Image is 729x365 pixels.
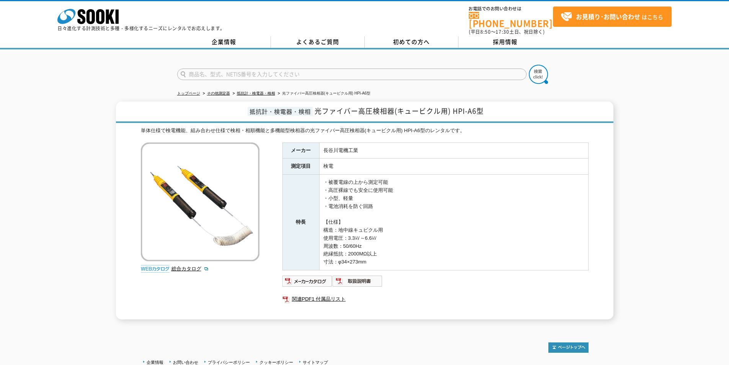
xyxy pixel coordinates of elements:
span: 17:30 [496,28,509,35]
img: btn_search.png [529,65,548,84]
a: メーカーカタログ [282,280,333,286]
img: メーカーカタログ [282,275,333,287]
img: トップページへ [548,342,589,353]
span: (平日 ～ 土日、祝日除く) [469,28,545,35]
input: 商品名、型式、NETIS番号を入力してください [177,69,527,80]
th: 測定項目 [282,159,319,175]
img: webカタログ [141,265,170,273]
a: お見積り･お問い合わせはこちら [553,7,672,27]
img: 取扱説明書 [333,275,383,287]
a: プライバシーポリシー [208,360,250,365]
a: 総合カタログ [171,266,209,272]
td: ・被覆電線の上から測定可能 ・高圧裸線でも安全に使用可能 ・小型、軽量 ・電池消耗を防ぐ回路 【仕様】 構造：地中線キュビクル用 使用電圧：3.3㎸～6.6㎸ 周波数：50/60Hz 絶縁抵抗：... [319,175,588,270]
a: よくあるご質問 [271,36,365,48]
p: 日々進化する計測技術と多種・多様化するニーズにレンタルでお応えします。 [57,26,225,31]
a: クッキーポリシー [259,360,293,365]
a: 採用情報 [458,36,552,48]
a: 関連PDF1 付属品リスト [282,294,589,304]
td: 長谷川電機工業 [319,142,588,159]
a: お問い合わせ [173,360,198,365]
th: メーカー [282,142,319,159]
a: 取扱説明書 [333,280,383,286]
a: トップページ [177,91,200,95]
td: 検電 [319,159,588,175]
span: お電話でのお問い合わせは [469,7,553,11]
a: サイトマップ [303,360,328,365]
a: 抵抗計・検電器・検相 [237,91,275,95]
span: はこちら [561,11,663,23]
span: 抵抗計・検電器・検相 [248,107,313,116]
a: 企業情報 [177,36,271,48]
a: 企業情報 [147,360,163,365]
a: 初めての方へ [365,36,458,48]
div: 単体仕様で検電機能、組み合わせ仕様で検相・相順機能と多機能型検相器の光ファイバー高圧検相器(キュービクル用) HPI-A6型のレンタルです。 [141,127,589,135]
span: 光ファイバー高圧検相器(キュービクル用) HPI-A6型 [315,106,484,116]
a: その他測定器 [207,91,230,95]
span: 8:50 [480,28,491,35]
th: 特長 [282,175,319,270]
a: [PHONE_NUMBER] [469,12,553,28]
span: 初めての方へ [393,38,430,46]
strong: お見積り･お問い合わせ [576,12,640,21]
img: 光ファイバー高圧検相器(キュービクル用) HPI-A6型 [141,142,259,261]
li: 光ファイバー高圧検相器(キュービクル用) HPI-A6型 [276,90,371,98]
